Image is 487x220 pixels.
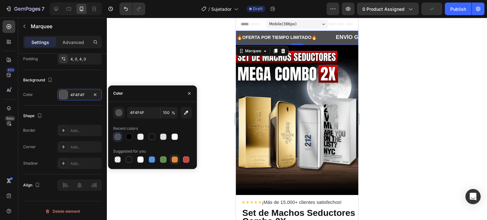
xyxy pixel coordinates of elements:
div: Shape [23,112,43,120]
p: Settings [31,39,49,46]
p: 7 [42,5,44,13]
div: Padding [23,56,38,62]
div: Color [23,92,33,97]
div: Open Intercom Messenger [465,189,481,204]
strong: ENVÍO GRATIS [100,16,138,22]
div: Beta [5,116,15,121]
div: Add... [70,128,100,134]
div: Add... [70,144,100,150]
span: / [208,6,210,12]
span: ★★★★★ [5,182,26,187]
div: Publish [450,6,466,12]
div: 4F4F4F [70,92,89,98]
iframe: Design area [236,18,358,220]
div: Delete element [45,208,80,215]
div: Suggested for you [113,148,146,154]
span: Sujetador [211,6,231,12]
div: Add... [70,161,100,167]
button: Delete element [23,206,102,217]
p: Marquee [31,22,99,30]
div: Undo/Redo [120,3,145,15]
span: % [172,110,175,116]
span: 0 product assigned [362,6,405,12]
div: 450 [6,67,15,72]
div: Marquee [8,30,27,36]
button: 7 [3,3,47,15]
input: Eg: FFFFFF [127,107,160,118]
div: 4, 0, 4, 0 [70,56,100,62]
div: Color [113,91,123,96]
div: Corner [23,144,36,150]
button: 0 product assigned [357,3,419,15]
button: Publish [445,3,471,15]
div: Align [23,181,41,190]
div: Border [23,128,36,133]
span: ¡Más de 15.000+ clientes satisfechos! [26,182,106,187]
span: Draft [253,6,263,12]
div: Background [23,76,54,85]
strong: Set de Machos Seductores Combo 2X [6,190,119,208]
div: Recent colors [113,126,138,131]
p: Advanced [62,39,84,46]
div: Shadow [23,160,38,166]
